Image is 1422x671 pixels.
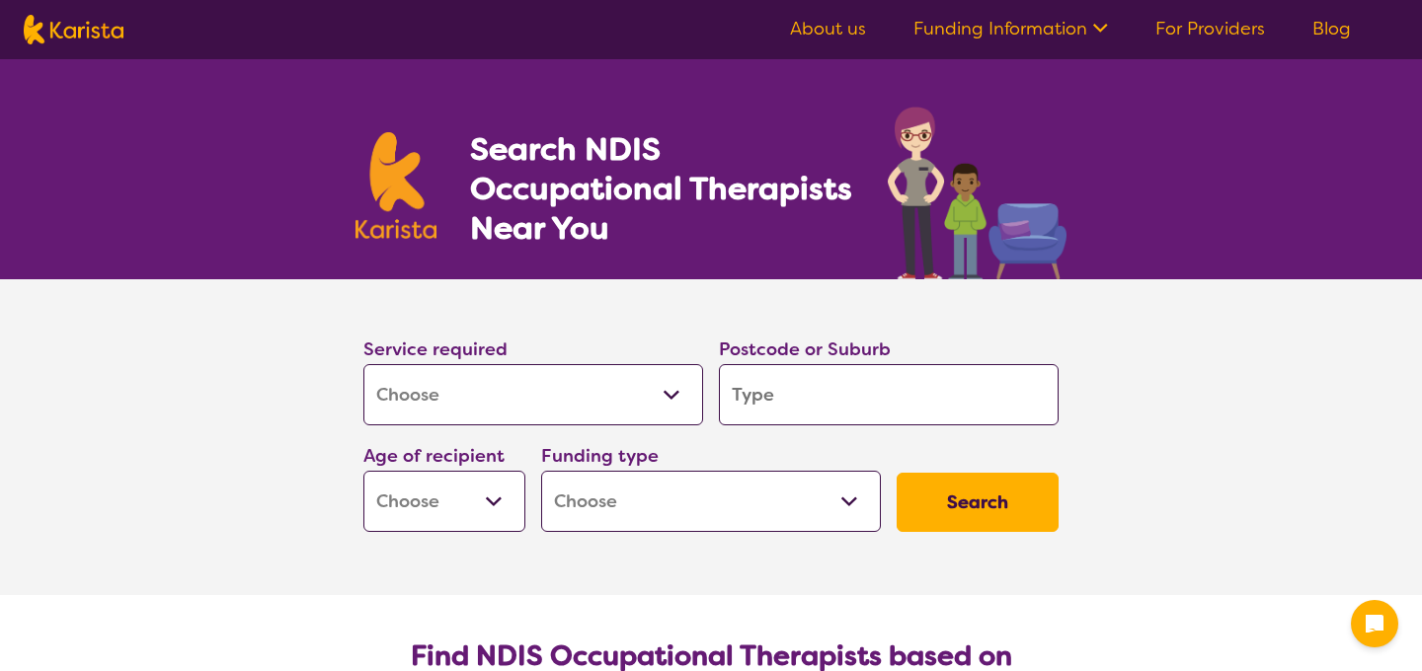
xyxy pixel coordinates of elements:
[719,337,891,361] label: Postcode or Suburb
[897,473,1059,532] button: Search
[888,107,1066,279] img: occupational-therapy
[1312,17,1351,40] a: Blog
[363,444,505,468] label: Age of recipient
[541,444,659,468] label: Funding type
[470,129,854,248] h1: Search NDIS Occupational Therapists Near You
[363,337,508,361] label: Service required
[913,17,1108,40] a: Funding Information
[24,15,123,44] img: Karista logo
[719,364,1059,425] input: Type
[355,132,436,239] img: Karista logo
[790,17,866,40] a: About us
[1155,17,1265,40] a: For Providers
